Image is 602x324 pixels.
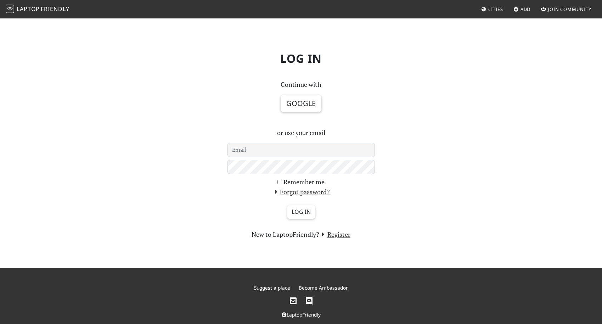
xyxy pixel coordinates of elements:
[511,3,534,16] a: Add
[282,311,321,318] a: LaptopFriendly
[227,79,375,90] p: Continue with
[272,188,330,196] a: Forgot password?
[6,5,14,13] img: LaptopFriendly
[548,6,591,12] span: Join Community
[478,3,506,16] a: Cities
[281,95,321,112] button: Google
[299,284,348,291] a: Become Ambassador
[254,284,290,291] a: Suggest a place
[488,6,503,12] span: Cities
[67,46,535,71] h1: Log in
[538,3,594,16] a: Join Community
[283,177,325,187] label: Remember me
[17,5,40,13] span: Laptop
[227,128,375,138] p: or use your email
[319,230,350,239] a: Register
[227,229,375,240] section: New to LaptopFriendly?
[6,3,69,16] a: LaptopFriendly LaptopFriendly
[521,6,531,12] span: Add
[287,205,315,219] input: Log in
[41,5,69,13] span: Friendly
[227,143,375,157] input: Email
